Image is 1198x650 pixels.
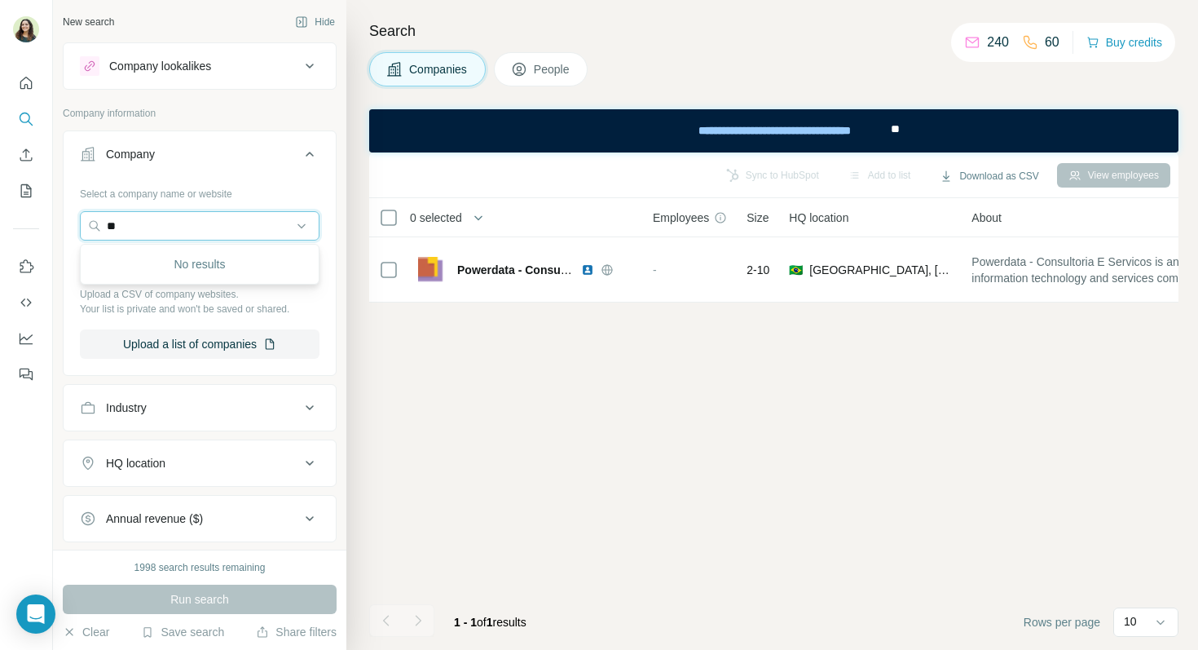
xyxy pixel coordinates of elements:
button: Buy credits [1086,31,1162,54]
button: Dashboard [13,324,39,353]
button: Share filters [256,624,337,640]
div: 1998 search results remaining [134,560,266,575]
img: LinkedIn logo [581,263,594,276]
span: 1 - 1 [454,616,477,629]
button: Download as CSV [928,164,1050,188]
p: Upload a CSV of company websites. [80,287,319,302]
h4: Search [369,20,1178,42]
div: Industry [106,400,147,416]
div: New search [63,15,114,29]
p: 60 [1045,33,1059,52]
button: Use Surfe on LinkedIn [13,252,39,281]
p: Company information [63,106,337,121]
button: Upload a list of companies [80,329,319,359]
button: Quick start [13,69,39,98]
button: Enrich CSV [13,140,39,170]
div: Annual revenue ($) [106,511,203,527]
div: Select a company name or website [80,180,319,201]
div: HQ location [106,455,165,471]
span: People [534,61,571,77]
span: 2-10 [747,262,769,278]
span: results [454,616,526,629]
span: 🇧🇷 [789,262,803,278]
button: Annual revenue ($) [64,499,336,538]
button: Company lookalikes [64,46,336,86]
button: Search [13,104,39,134]
div: No results [84,248,315,281]
button: HQ location [64,444,336,483]
button: Feedback [13,360,39,389]
button: Clear [63,624,109,640]
iframe: Banner [369,109,1178,153]
span: Companies [409,61,469,77]
img: Avatar [13,16,39,42]
button: Save search [141,624,224,640]
span: 0 selected [410,210,462,226]
span: [GEOGRAPHIC_DATA], [GEOGRAPHIC_DATA] [809,262,952,278]
div: Company [106,146,155,162]
span: 1 [487,616,493,629]
div: Company lookalikes [109,58,211,74]
button: My lists [13,176,39,206]
p: Your list is private and won't be saved or shared. [80,302,319,316]
button: Industry [64,388,336,427]
div: Open Intercom Messenger [16,595,55,634]
span: About [971,210,1002,226]
button: Hide [284,10,346,34]
span: Size [747,210,769,226]
span: HQ location [789,210,848,226]
p: 10 [1124,613,1137,630]
span: - [653,263,657,276]
span: Powerdata - Consultoria E Servicos [457,263,650,276]
p: 240 [987,33,1009,52]
span: Rows per page [1024,614,1100,630]
span: Employees [653,210,709,226]
button: Company [64,135,336,180]
img: Logo of Powerdata - Consultoria E Servicos [418,257,444,283]
button: Use Surfe API [13,288,39,317]
span: of [477,616,487,629]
